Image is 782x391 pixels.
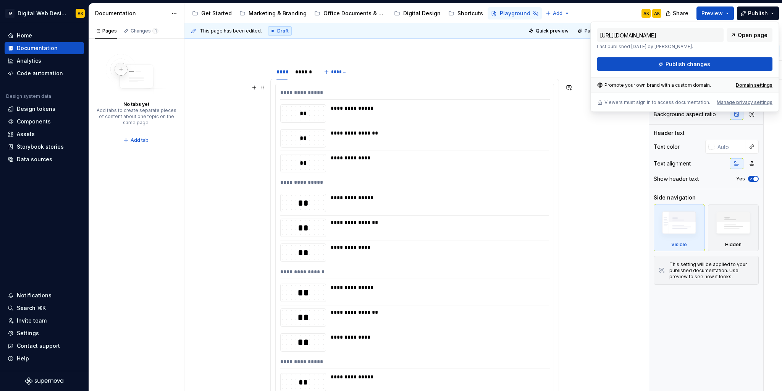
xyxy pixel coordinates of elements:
[17,32,32,39] div: Home
[654,204,705,251] div: Visible
[17,317,47,324] div: Invite team
[17,355,29,362] div: Help
[2,5,87,21] button: TADigital Web DesignAK
[17,329,39,337] div: Settings
[575,26,625,36] button: Publish changes
[17,143,64,151] div: Storybook stories
[543,8,572,19] button: Add
[5,289,84,302] button: Notifications
[5,340,84,352] button: Contact support
[17,57,41,65] div: Analytics
[17,70,63,77] div: Code automation
[654,194,696,201] div: Side navigation
[727,28,772,42] a: Open page
[201,10,232,17] div: Get Started
[25,377,63,385] svg: Supernova Logo
[277,28,289,34] span: Draft
[5,115,84,128] a: Components
[488,7,542,19] a: Playground
[78,10,83,16] div: AK
[5,67,84,79] a: Code automation
[5,302,84,314] button: Search ⌘K
[708,204,759,251] div: Hidden
[654,110,716,118] div: Background aspect ratio
[5,128,84,140] a: Assets
[17,44,58,52] div: Documentation
[323,10,386,17] div: Office Documents & Materials
[696,6,734,20] button: Preview
[445,7,486,19] a: Shortcuts
[654,129,685,137] div: Header text
[654,160,691,167] div: Text alignment
[5,103,84,115] a: Design tokens
[654,143,680,151] div: Text color
[737,6,779,20] button: Publish
[131,28,158,34] div: Changes
[457,10,483,17] div: Shortcuts
[748,10,768,17] span: Publish
[95,28,117,34] div: Pages
[152,28,158,34] span: 1
[701,10,723,17] span: Preview
[17,342,60,350] div: Contact support
[131,137,149,143] span: Add tab
[671,242,687,248] div: Visible
[403,10,441,17] div: Digital Design
[5,153,84,165] a: Data sources
[597,57,772,71] button: Publish changes
[17,105,55,113] div: Design tokens
[5,352,84,365] button: Help
[5,42,84,54] a: Documentation
[200,28,262,34] span: This page has been edited.
[18,10,66,17] div: Digital Web Design
[500,10,530,17] div: Playground
[714,140,745,154] input: Auto
[585,28,622,34] span: Publish changes
[236,7,310,19] a: Marketing & Branding
[738,31,767,39] span: Open page
[391,7,444,19] a: Digital Design
[553,10,562,16] span: Add
[736,176,745,182] label: Yes
[5,55,84,67] a: Analytics
[17,292,52,299] div: Notifications
[311,7,389,19] a: Office Documents & Materials
[669,261,754,280] div: This setting will be applied to your published documentation. Use preview to see how it looks.
[17,130,35,138] div: Assets
[536,28,569,34] span: Quick preview
[17,156,52,163] div: Data sources
[17,304,46,312] div: Search ⌘K
[5,141,84,153] a: Storybook stories
[654,10,660,16] div: AK
[96,107,176,126] div: Add tabs to create separate pieces of content about one topic on the same page.
[189,6,542,21] div: Page tree
[673,10,688,17] span: Share
[95,10,167,17] div: Documentation
[526,26,572,36] button: Quick preview
[643,10,649,16] div: AK
[725,242,742,248] div: Hidden
[6,93,51,99] div: Design system data
[17,118,51,125] div: Components
[717,99,772,105] button: Manage privacy settings
[666,60,710,68] span: Publish changes
[5,9,15,18] div: TA
[123,101,149,107] div: No tabs yet
[662,6,693,20] button: Share
[597,82,711,88] div: Promote your own brand with a custom domain.
[654,175,699,183] div: Show header text
[604,99,710,105] p: Viewers must sign in to access documentation.
[121,135,152,146] button: Add tab
[5,315,84,327] a: Invite team
[736,82,772,88] a: Domain settings
[5,327,84,339] a: Settings
[597,44,724,50] p: Last published [DATE] by [PERSON_NAME].
[189,7,235,19] a: Get Started
[5,29,84,42] a: Home
[249,10,307,17] div: Marketing & Branding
